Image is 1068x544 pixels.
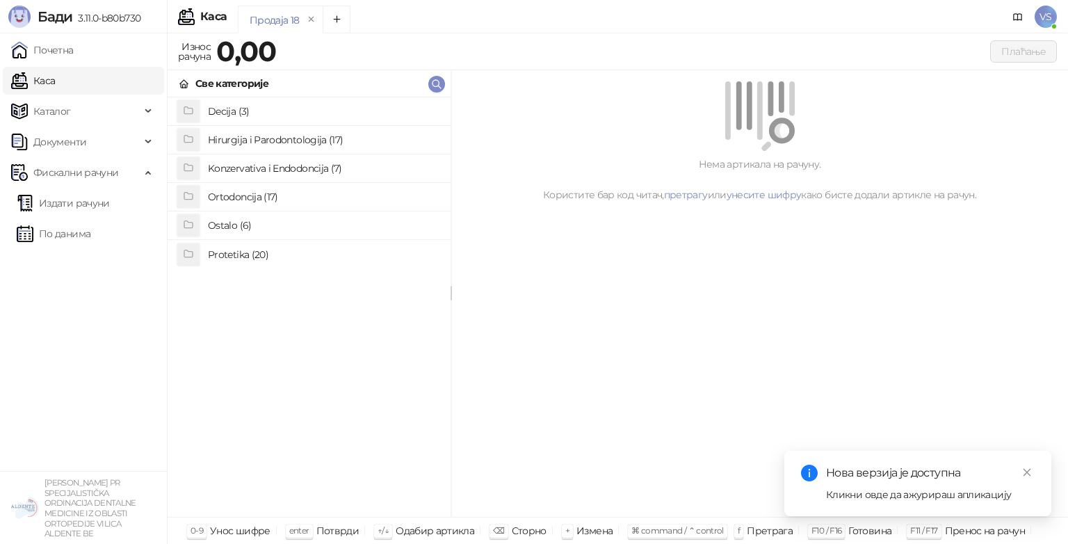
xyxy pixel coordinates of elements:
[175,38,213,65] div: Износ рачуна
[576,522,613,540] div: Измена
[33,159,118,186] span: Фискални рачуни
[72,12,140,24] span: 3.11.0-b80b730
[216,34,276,68] strong: 0,00
[493,525,504,536] span: ⌫
[208,214,439,237] h4: Ostalo (6)
[208,100,439,122] h4: Decija (3)
[1019,465,1035,480] a: Close
[512,522,547,540] div: Сторно
[44,478,136,538] small: [PERSON_NAME] PR SPECIJALISTIČKA ORDINACIJA DENTALNE MEDICINE IZ OBLASTI ORTOPEDIJE VILICA ALDENT...
[378,525,389,536] span: ↑/↓
[990,40,1057,63] button: Плаћање
[33,128,86,156] span: Документи
[945,522,1025,540] div: Пренос на рачун
[210,522,270,540] div: Унос шифре
[8,6,31,28] img: Logo
[910,525,937,536] span: F11 / F17
[208,129,439,151] h4: Hirurgija i Parodontologija (17)
[1022,467,1032,477] span: close
[1035,6,1057,28] span: VS
[200,11,227,22] div: Каса
[33,97,71,125] span: Каталог
[208,186,439,208] h4: Ortodoncija (17)
[11,494,39,522] img: 64x64-companyLogo-5147c2c0-45e4-4f6f-934a-c50ed2e74707.png
[208,157,439,179] h4: Konzervativa i Endodoncija (7)
[738,525,740,536] span: f
[250,13,300,28] div: Продаја 18
[195,76,268,91] div: Све категорије
[302,14,321,26] button: remove
[727,189,802,201] a: унесите шифру
[826,487,1035,502] div: Кликни овде да ажурираш апликацију
[289,525,309,536] span: enter
[208,243,439,266] h4: Protetika (20)
[191,525,203,536] span: 0-9
[17,189,110,217] a: Издати рачуни
[1007,6,1029,28] a: Документација
[468,157,1051,202] div: Нема артикала на рачуну. Користите бар код читач, или како бисте додали артикле на рачун.
[848,522,891,540] div: Готовина
[316,522,359,540] div: Потврди
[664,189,708,201] a: претрагу
[11,67,55,95] a: Каса
[396,522,474,540] div: Одабир артикла
[168,97,451,517] div: grid
[565,525,569,536] span: +
[38,8,72,25] span: Бади
[17,220,90,248] a: По данима
[323,6,350,33] button: Add tab
[747,522,793,540] div: Претрага
[11,36,74,64] a: Почетна
[826,465,1035,481] div: Нова верзија је доступна
[631,525,724,536] span: ⌘ command / ⌃ control
[811,525,841,536] span: F10 / F16
[801,465,818,481] span: info-circle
